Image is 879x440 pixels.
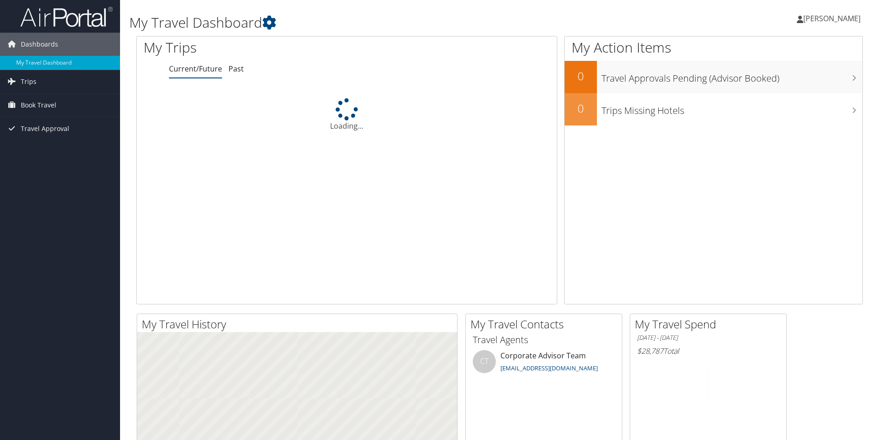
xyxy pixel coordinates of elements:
h2: My Travel History [142,316,457,332]
span: Travel Approval [21,117,69,140]
h1: My Travel Dashboard [129,13,623,32]
h6: [DATE] - [DATE] [637,333,779,342]
div: CT [473,350,496,373]
a: 0Travel Approvals Pending (Advisor Booked) [565,61,862,93]
h1: My Trips [144,38,375,57]
span: Book Travel [21,94,56,117]
li: Corporate Advisor Team [468,350,620,380]
a: 0Trips Missing Hotels [565,93,862,125]
h3: Trips Missing Hotels [602,100,862,117]
span: $28,787 [637,346,663,356]
h3: Travel Agents [473,333,615,346]
h6: Total [637,346,779,356]
span: [PERSON_NAME] [803,13,861,24]
h2: 0 [565,68,597,84]
a: Current/Future [169,64,222,74]
a: [EMAIL_ADDRESS][DOMAIN_NAME] [500,364,598,372]
span: Dashboards [21,33,58,56]
img: airportal-logo.png [20,6,113,28]
h2: My Travel Contacts [470,316,622,332]
h2: 0 [565,101,597,116]
span: Trips [21,70,36,93]
h3: Travel Approvals Pending (Advisor Booked) [602,67,862,85]
a: [PERSON_NAME] [797,5,870,32]
div: Loading... [137,98,557,131]
h2: My Travel Spend [635,316,786,332]
a: Past [229,64,244,74]
h1: My Action Items [565,38,862,57]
